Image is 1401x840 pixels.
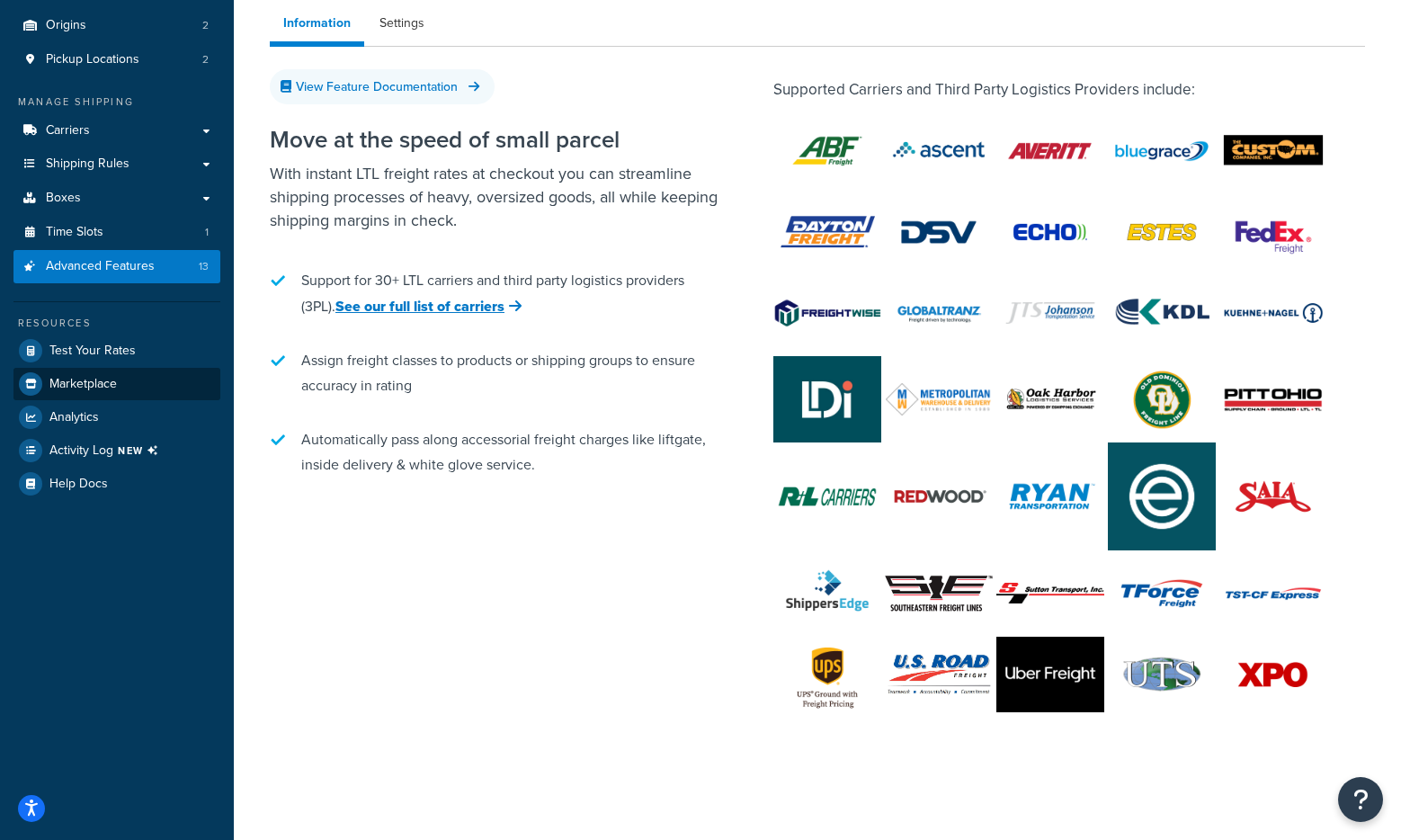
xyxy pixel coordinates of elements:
img: Estes® [1108,194,1216,270]
img: DSV Freight [885,194,993,270]
span: NEW [118,443,165,458]
a: Analytics [13,401,220,433]
button: Open Resource Center [1338,777,1383,822]
a: Activity LogNEW [13,434,220,467]
a: Advanced Features13 [13,250,220,283]
img: Echo® Global Logistics [996,194,1104,270]
a: Settings [366,5,438,41]
img: Oak Harbor Freight [996,356,1104,442]
div: Resources [13,316,220,331]
img: Averitt Freight [996,113,1104,189]
a: Time Slots1 [13,216,220,249]
span: Carriers [46,123,90,139]
p: With instant LTL freight rates at checkout you can streamline shipping processes of heavy, oversi... [270,162,719,232]
img: Uber Freight (Transplace) [996,637,1104,712]
li: Time Slots [13,216,220,249]
li: Advanced Features [13,250,220,283]
img: XPO Logistics® [1219,637,1327,712]
img: SAIA [1219,453,1327,540]
img: Pitt Ohio [1219,362,1327,437]
span: 13 [199,259,209,274]
a: Shipping Rules [13,147,220,181]
img: Ryan Transportation Freight [996,453,1104,540]
span: 1 [205,225,209,240]
span: Advanced Features [46,259,155,274]
li: Automatically pass along accessorial freight charges like liftgate, inside delivery & white glove... [270,418,719,487]
img: Dayton Freight™ [773,194,881,270]
span: Boxes [46,191,81,206]
img: BlueGrace Freight [1108,108,1216,194]
li: [object Object] [13,434,220,467]
span: Origins [46,18,86,33]
span: Pickup Locations [46,52,139,67]
img: KDL [1108,275,1216,351]
a: Pickup Locations2 [13,43,220,76]
li: Pickup Locations [13,43,220,76]
img: UTS [1108,654,1216,695]
img: Sutton Transport Inc. [996,583,1104,603]
span: Marketplace [49,377,117,392]
img: US Road [885,653,993,696]
li: Support for 30+ LTL carriers and third party logistics providers (3PL). [270,259,719,328]
img: GlobalTranz Freight [885,270,993,356]
img: Freightwise [773,299,881,327]
a: Marketplace [13,368,220,400]
img: UPS® Ground with Freight Pricing [773,637,881,712]
h5: Supported Carriers and Third Party Logistics Providers include: [773,82,1365,99]
img: ShippersEdge Freight [773,550,881,637]
img: Evans Transportation [1108,442,1216,550]
span: 2 [202,18,209,33]
img: Ascent Freight [885,112,993,188]
li: Origins [13,9,220,42]
span: Test Your Rates [49,344,136,359]
a: Origins2 [13,9,220,42]
span: Activity Log [49,439,165,462]
img: JTS Freight [996,270,1104,356]
a: Test Your Rates [13,335,220,367]
img: TST-CF Express Freight™ [1219,550,1327,637]
img: Southeastern Freight Lines [885,576,993,612]
span: 2 [202,52,209,67]
img: Ship LDI Freight [773,356,881,442]
img: Kuehne+Nagel LTL+ [1219,275,1327,351]
a: Information [270,5,364,47]
a: Boxes [13,182,220,215]
a: View Feature Documentation [270,69,495,104]
img: Custom Co Freight [1219,113,1327,189]
img: Redwood Logistics [885,459,993,534]
img: Metropolitan Warehouse & Delivery [885,382,993,416]
img: Old Dominion® [1108,362,1216,437]
li: Assign freight classes to products or shipping groups to ensure accuracy in rating [270,339,719,407]
img: FedEx Freight® [1219,194,1327,270]
img: TForce Freight [1108,550,1216,637]
img: R+L® [773,459,881,534]
a: Carriers [13,114,220,147]
span: Help Docs [49,477,108,492]
h2: Move at the speed of small parcel [270,127,719,153]
a: See our full list of carriers [335,296,522,317]
span: Shipping Rules [46,156,129,172]
a: Help Docs [13,468,220,500]
div: Manage Shipping [13,94,220,110]
img: ABF Freight™ [773,113,881,189]
span: Analytics [49,410,99,425]
span: Time Slots [46,225,103,240]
